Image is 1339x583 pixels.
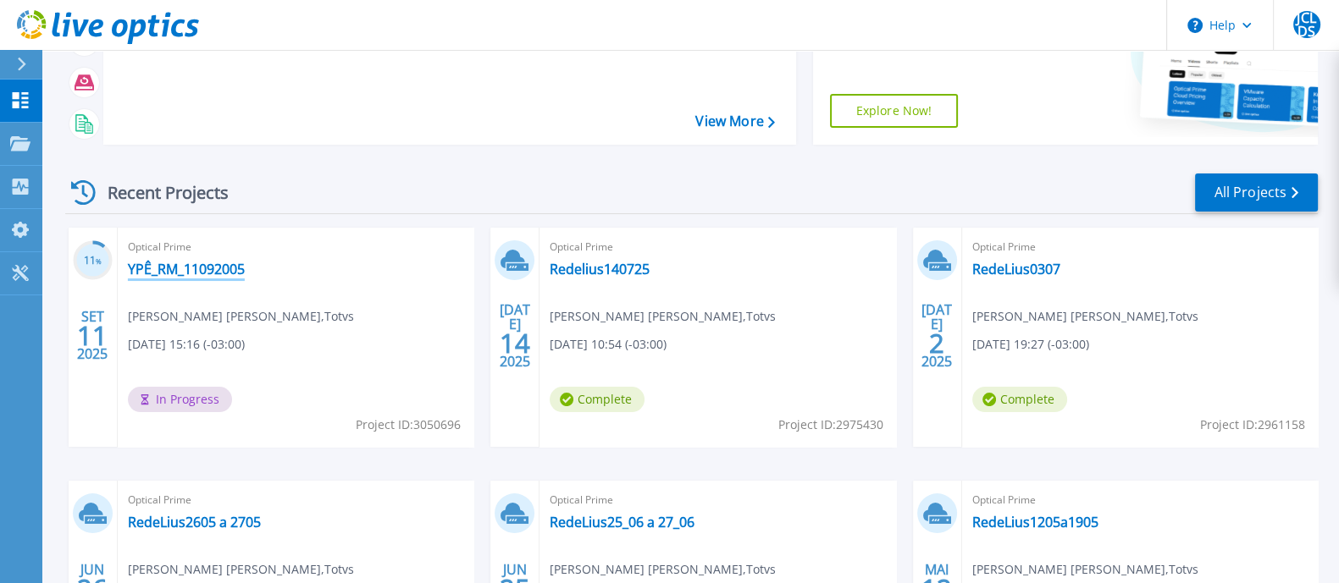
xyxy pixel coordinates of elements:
[356,415,461,434] span: Project ID: 3050696
[76,305,108,366] div: SET 2025
[128,514,261,531] a: RedeLius2605 a 2705
[128,261,245,278] a: YPÊ_RM_11092005
[128,238,463,256] span: Optical Prime
[1293,11,1320,38] span: JCLDS
[550,387,645,412] span: Complete
[499,305,531,366] div: [DATE] 2025
[77,328,108,343] span: 11
[550,491,885,509] span: Optical Prime
[128,387,232,412] span: In Progress
[972,335,1089,354] span: [DATE] 19:27 (-03:00)
[1200,415,1305,434] span: Project ID: 2961158
[128,491,463,509] span: Optical Prime
[96,256,102,266] span: %
[550,335,667,354] span: [DATE] 10:54 (-03:00)
[778,415,883,434] span: Project ID: 2975430
[550,261,650,278] a: Redelius140725
[972,238,1308,256] span: Optical Prime
[972,261,1060,278] a: RedeLius0307
[550,514,694,531] a: RedeLius25_06 a 27_06
[830,94,959,128] a: Explore Now!
[65,172,252,213] div: Recent Projects
[972,491,1308,509] span: Optical Prime
[550,560,776,579] span: [PERSON_NAME] [PERSON_NAME] , Totvs
[921,305,953,366] div: [DATE] 2025
[972,387,1067,412] span: Complete
[128,307,354,326] span: [PERSON_NAME] [PERSON_NAME] , Totvs
[128,560,354,579] span: [PERSON_NAME] [PERSON_NAME] , Totvs
[550,238,885,256] span: Optical Prime
[128,335,245,354] span: [DATE] 15:16 (-03:00)
[1195,173,1318,212] a: All Projects
[972,560,1198,579] span: [PERSON_NAME] [PERSON_NAME] , Totvs
[972,514,1098,531] a: RedeLius1205a1905
[500,336,530,350] span: 14
[73,251,113,271] h3: 11
[550,307,776,326] span: [PERSON_NAME] [PERSON_NAME] , Totvs
[972,307,1198,326] span: [PERSON_NAME] [PERSON_NAME] , Totvs
[695,113,774,129] a: View More
[929,336,944,350] span: 2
